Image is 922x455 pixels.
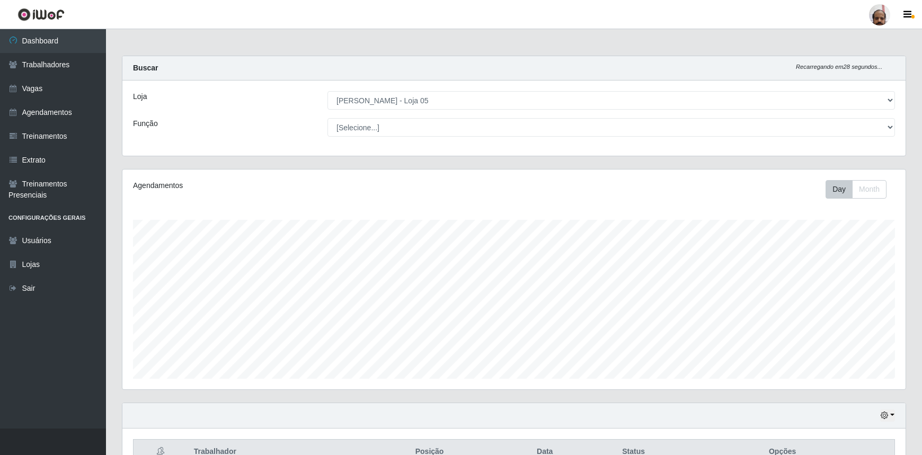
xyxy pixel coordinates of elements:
img: CoreUI Logo [17,8,65,21]
div: Agendamentos [133,180,441,191]
div: Toolbar with button groups [826,180,895,199]
strong: Buscar [133,64,158,72]
div: First group [826,180,886,199]
i: Recarregando em 28 segundos... [796,64,882,70]
button: Month [852,180,886,199]
label: Loja [133,91,147,102]
button: Day [826,180,853,199]
label: Função [133,118,158,129]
